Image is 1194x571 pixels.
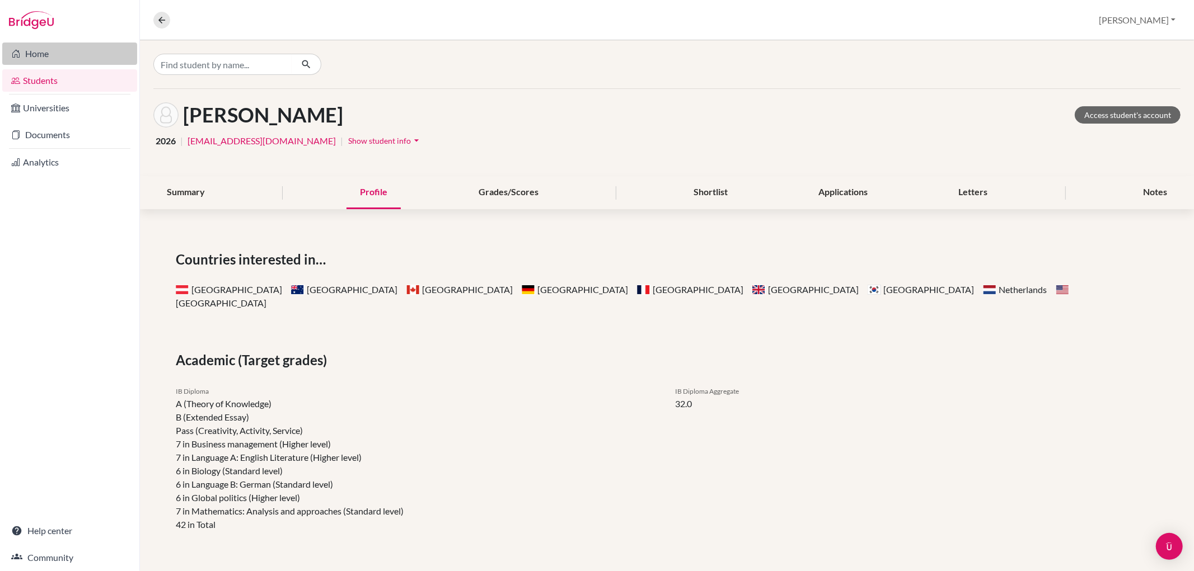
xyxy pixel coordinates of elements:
input: Find student by name... [153,54,292,75]
span: Germany [522,285,535,295]
li: 32.0 [676,397,1159,410]
li: 6 in Language B: German (Standard level) [176,478,659,491]
span: Netherlands [983,285,996,295]
img: Bridge-U [9,11,54,29]
div: Letters [945,176,1001,209]
span: [GEOGRAPHIC_DATA] [752,284,859,295]
a: Community [2,546,137,569]
span: | [340,134,343,148]
a: Help center [2,520,137,542]
span: 2026 [156,134,176,148]
span: United Kingdom [752,285,766,295]
li: 7 in Business management (Higher level) [176,437,659,451]
div: Applications [805,176,881,209]
div: Open Intercom Messenger [1156,533,1183,560]
div: Grades/Scores [465,176,552,209]
span: [GEOGRAPHIC_DATA] [637,284,743,295]
a: Documents [2,124,137,146]
i: arrow_drop_down [411,135,422,146]
li: A (Theory of Knowledge) [176,397,659,410]
button: Show student infoarrow_drop_down [348,132,423,149]
span: [GEOGRAPHIC_DATA] [291,284,397,295]
span: Canada [406,285,420,295]
li: 7 in Mathematics: Analysis and approaches (Standard level) [176,504,659,518]
span: Countries interested in… [176,249,330,270]
div: Shortlist [680,176,741,209]
span: IB Diploma Aggregate [676,387,739,395]
span: Netherlands [983,284,1047,295]
div: Summary [153,176,218,209]
a: Analytics [2,151,137,173]
span: [GEOGRAPHIC_DATA] [522,284,628,295]
span: Australia [291,285,305,295]
span: [GEOGRAPHIC_DATA] [176,284,282,295]
span: [GEOGRAPHIC_DATA] [406,284,513,295]
li: Pass (Creativity, Activity, Service) [176,424,659,437]
a: [EMAIL_ADDRESS][DOMAIN_NAME] [188,134,336,148]
a: Home [2,43,137,65]
li: 6 in Biology (Standard level) [176,464,659,478]
h1: [PERSON_NAME] [183,103,343,127]
span: Austria [176,285,189,295]
span: France [637,285,650,295]
img: Caitlyn Kim's avatar [153,102,179,128]
span: South Korea [868,285,881,295]
span: Show student info [348,136,411,145]
span: [GEOGRAPHIC_DATA] [868,284,974,295]
span: United States of America [1056,285,1069,295]
span: IB Diploma [176,387,209,395]
li: 42 in Total [176,518,659,531]
a: Access student's account [1075,106,1181,124]
a: Universities [2,97,137,119]
div: Profile [347,176,401,209]
li: 7 in Language A: English Literature (Higher level) [176,451,659,464]
span: | [180,134,183,148]
li: B (Extended Essay) [176,410,659,424]
li: 6 in Global politics (Higher level) [176,491,659,504]
div: Notes [1130,176,1181,209]
button: [PERSON_NAME] [1094,10,1181,31]
a: Students [2,69,137,92]
span: Academic (Target grades) [176,350,331,370]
